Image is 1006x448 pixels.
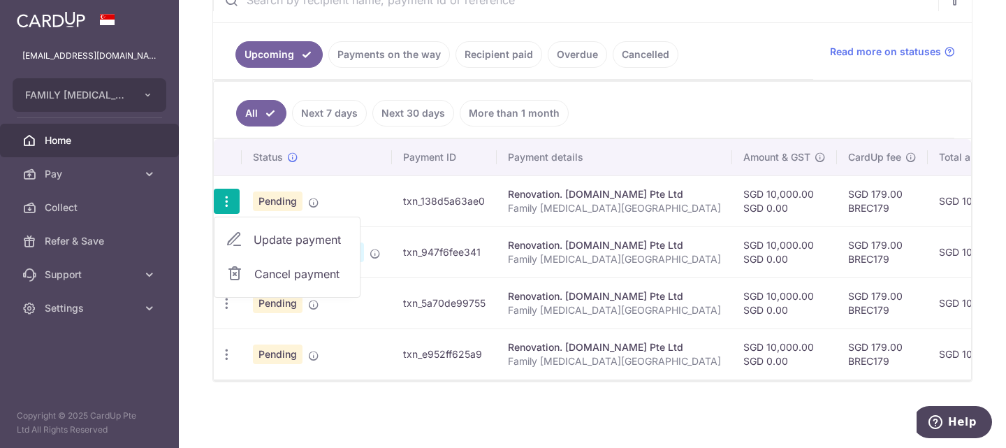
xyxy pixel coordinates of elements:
img: CardUp [17,11,85,28]
td: SGD 179.00 BREC179 [837,226,928,277]
span: Support [45,268,137,282]
td: SGD 10,000.00 SGD 0.00 [732,226,837,277]
span: Read more on statuses [830,45,941,59]
a: Read more on statuses [830,45,955,59]
p: [EMAIL_ADDRESS][DOMAIN_NAME] [22,49,156,63]
td: txn_e952ff625a9 [392,328,497,380]
span: Total amt. [939,150,985,164]
span: Pending [253,192,302,211]
a: Cancelled [613,41,678,68]
div: Renovation. [DOMAIN_NAME] Pte Ltd [508,187,721,201]
a: Payments on the way [328,41,450,68]
span: Pay [45,167,137,181]
td: txn_947f6fee341 [392,226,497,277]
span: Home [45,133,137,147]
p: Family [MEDICAL_DATA][GEOGRAPHIC_DATA] [508,252,721,266]
th: Payment ID [392,139,497,175]
p: Family [MEDICAL_DATA][GEOGRAPHIC_DATA] [508,354,721,368]
span: Pending [253,345,302,364]
span: Amount & GST [743,150,810,164]
div: Renovation. [DOMAIN_NAME] Pte Ltd [508,340,721,354]
span: Collect [45,201,137,215]
div: Renovation. [DOMAIN_NAME] Pte Ltd [508,289,721,303]
td: SGD 10,000.00 SGD 0.00 [732,277,837,328]
span: FAMILY [MEDICAL_DATA] CENTRE PTE. LTD. [25,88,129,102]
span: Settings [45,301,137,315]
span: Status [253,150,283,164]
td: SGD 179.00 BREC179 [837,175,928,226]
a: Upcoming [235,41,323,68]
td: txn_5a70de99755 [392,277,497,328]
td: SGD 10,000.00 SGD 0.00 [732,328,837,380]
a: Overdue [548,41,607,68]
p: Family [MEDICAL_DATA][GEOGRAPHIC_DATA] [508,201,721,215]
a: Next 7 days [292,100,367,127]
th: Payment details [497,139,732,175]
span: CardUp fee [848,150,901,164]
td: SGD 179.00 BREC179 [837,277,928,328]
td: txn_138d5a63ae0 [392,175,497,226]
a: More than 1 month [460,100,569,127]
p: Family [MEDICAL_DATA][GEOGRAPHIC_DATA] [508,303,721,317]
iframe: Opens a widget where you can find more information [917,406,992,441]
span: Pending [253,294,302,313]
td: SGD 10,000.00 SGD 0.00 [732,175,837,226]
div: Renovation. [DOMAIN_NAME] Pte Ltd [508,238,721,252]
a: All [236,100,286,127]
span: Refer & Save [45,234,137,248]
button: FAMILY [MEDICAL_DATA] CENTRE PTE. LTD. [13,78,166,112]
a: Recipient paid [455,41,542,68]
a: Next 30 days [372,100,454,127]
td: SGD 179.00 BREC179 [837,328,928,380]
